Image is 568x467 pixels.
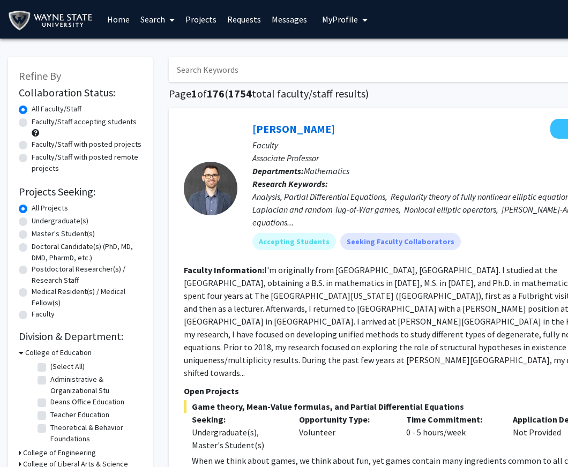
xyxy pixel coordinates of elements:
label: Undergraduate(s) [32,215,88,227]
span: My Profile [322,14,358,25]
img: Wayne State University Logo [8,9,98,33]
label: Doctoral Candidate(s) (PhD, MD, DMD, PharmD, etc.) [32,241,142,263]
label: Postdoctoral Researcher(s) / Research Staff [32,263,142,286]
h3: College of Education [25,347,92,358]
h3: College of Engineering [23,447,96,458]
label: (Select All) [50,361,85,372]
div: Volunteer [291,413,398,451]
span: 1754 [228,87,252,100]
span: 176 [207,87,225,100]
span: 1 [191,87,197,100]
a: [PERSON_NAME] [252,122,335,135]
label: Faculty/Staff with posted projects [32,139,141,150]
label: Medical Resident(s) / Medical Fellow(s) [32,286,142,308]
label: Deans Office Education [50,396,124,408]
span: Refine By [19,69,61,82]
div: 0 - 5 hours/week [398,413,505,451]
label: Administrative & Organizational Stu [50,374,139,396]
label: Teacher Education [50,409,109,420]
div: Undergraduate(s), Master's Student(s) [192,426,283,451]
a: Home [102,1,135,38]
b: Research Keywords: [252,178,328,189]
iframe: Chat [8,419,46,459]
a: Search [135,1,180,38]
mat-chip: Accepting Students [252,233,336,250]
h2: Division & Department: [19,330,142,343]
mat-chip: Seeking Faculty Collaborators [340,233,461,250]
b: Departments: [252,165,304,176]
a: Messages [266,1,312,38]
label: All Projects [32,202,68,214]
label: All Faculty/Staff [32,103,81,115]
p: Opportunity Type: [299,413,390,426]
label: Theoretical & Behavior Foundations [50,422,139,445]
label: Faculty/Staff with posted remote projects [32,152,142,174]
h2: Collaboration Status: [19,86,142,99]
label: Faculty [32,308,55,320]
p: Time Commitment: [406,413,497,426]
span: Mathematics [304,165,349,176]
h2: Projects Seeking: [19,185,142,198]
a: Projects [180,1,222,38]
b: Faculty Information: [184,265,264,275]
label: Master's Student(s) [32,228,95,239]
label: Faculty/Staff accepting students [32,116,137,127]
p: Seeking: [192,413,283,426]
a: Requests [222,1,266,38]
